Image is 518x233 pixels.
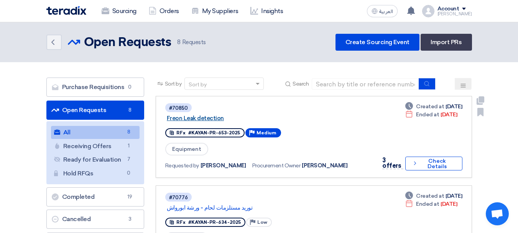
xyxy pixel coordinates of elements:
a: Create Sourcing Event [335,34,419,51]
span: 8 [125,106,135,114]
a: All [51,126,140,139]
button: Check Details [405,157,462,170]
span: 3 [125,215,135,223]
span: Low [257,220,267,225]
span: Ended at [416,111,439,119]
a: Purchase Requisitions0 [46,78,144,97]
span: 8 [124,128,133,136]
a: Ready for Evaluation [51,153,140,166]
span: #KAYAN-PR-634-2025 [188,220,241,225]
span: 8 [177,39,181,46]
div: [DATE] [405,111,457,119]
a: Import PRs [421,34,472,51]
span: 3 offers [382,157,401,169]
a: Receiving Offers [51,140,140,153]
span: RFx [176,220,186,225]
span: 7 [124,155,133,164]
span: 0 [125,83,135,91]
a: Orders [143,3,185,20]
div: Sort by [189,81,207,89]
span: [PERSON_NAME] [201,162,246,170]
a: Cancelled3 [46,210,144,229]
span: Equipment [165,143,208,155]
a: توريد مستلزمات لحام - ورشة ابورواش [167,204,358,211]
div: #70850 [169,106,188,111]
span: Created at [416,102,444,111]
a: My Suppliers [185,3,244,20]
span: Created at [416,192,444,200]
div: Account [437,6,459,12]
a: Insights [244,3,289,20]
a: Open chat [486,202,509,225]
img: Teradix logo [46,6,86,15]
span: Procurement Owner [252,162,301,170]
a: Open Requests8 [46,101,144,120]
span: RFx [176,130,186,136]
div: [DATE] [405,192,462,200]
a: Hold RFQs [51,167,140,180]
input: Search by title or reference number [312,78,419,90]
div: [PERSON_NAME] [437,12,472,16]
div: #70776 [169,195,188,200]
span: Requests [177,38,206,47]
span: Medium [257,130,276,136]
span: 0 [124,169,133,177]
span: [PERSON_NAME] [302,162,347,170]
button: العربية [367,5,398,17]
span: 1 [124,142,133,150]
img: profile_test.png [422,5,434,17]
span: Ended at [416,200,439,208]
span: #KAYAN-PR-653-2025 [188,130,240,136]
span: 19 [125,193,135,201]
span: Requested by [165,162,199,170]
a: Freon Leak detection [167,115,358,122]
a: Completed19 [46,187,144,207]
h2: Open Requests [84,35,171,50]
a: Sourcing [95,3,143,20]
div: [DATE] [405,102,462,111]
span: العربية [379,9,393,14]
div: [DATE] [405,200,457,208]
span: Search [293,80,309,88]
span: Sort by [165,80,182,88]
